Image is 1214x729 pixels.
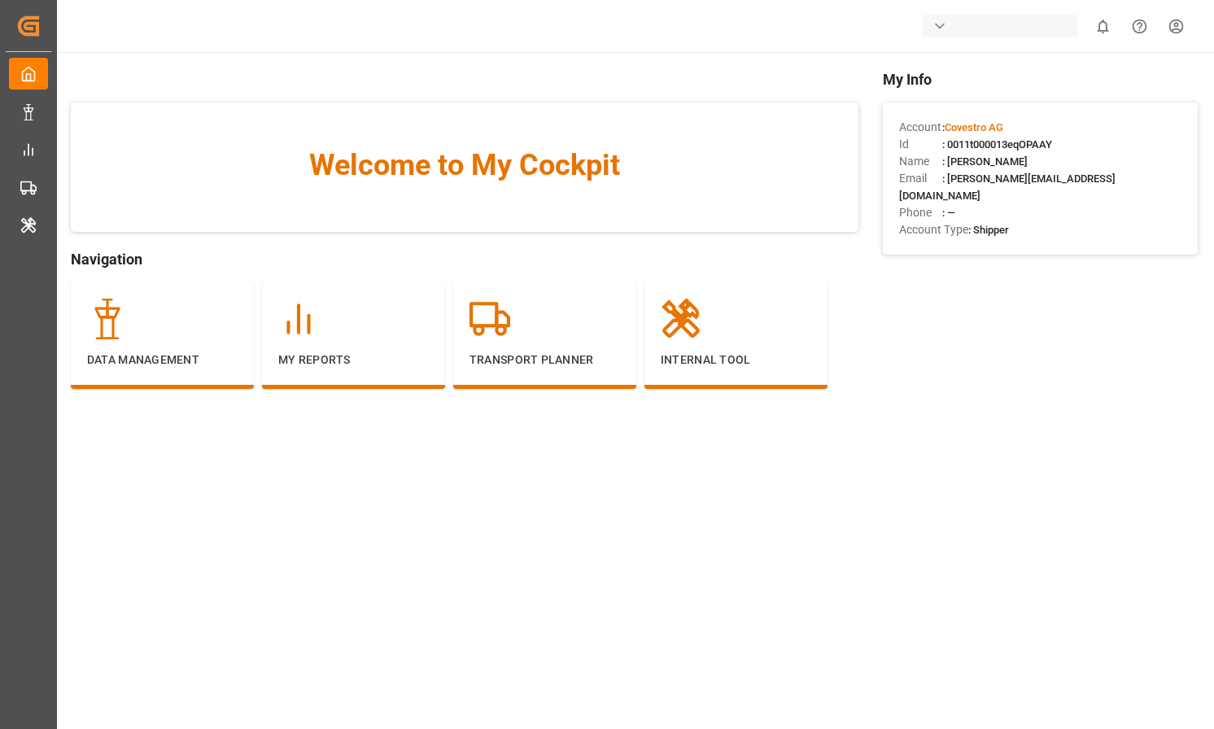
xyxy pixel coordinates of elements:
[469,351,620,369] p: Transport Planner
[87,351,238,369] p: Data Management
[71,248,858,270] span: Navigation
[899,221,968,238] span: Account Type
[899,119,942,136] span: Account
[278,351,429,369] p: My Reports
[883,68,1198,90] span: My Info
[899,170,942,187] span: Email
[899,136,942,153] span: Id
[899,153,942,170] span: Name
[1121,8,1158,45] button: Help Center
[942,207,955,219] span: : —
[661,351,811,369] p: Internal Tool
[899,204,942,221] span: Phone
[942,138,1052,151] span: : 0011t000013eqOPAAY
[1085,8,1121,45] button: show 0 new notifications
[968,224,1009,236] span: : Shipper
[945,121,1003,133] span: Covestro AG
[942,155,1028,168] span: : [PERSON_NAME]
[899,172,1116,202] span: : [PERSON_NAME][EMAIL_ADDRESS][DOMAIN_NAME]
[103,143,826,187] span: Welcome to My Cockpit
[942,121,1003,133] span: :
